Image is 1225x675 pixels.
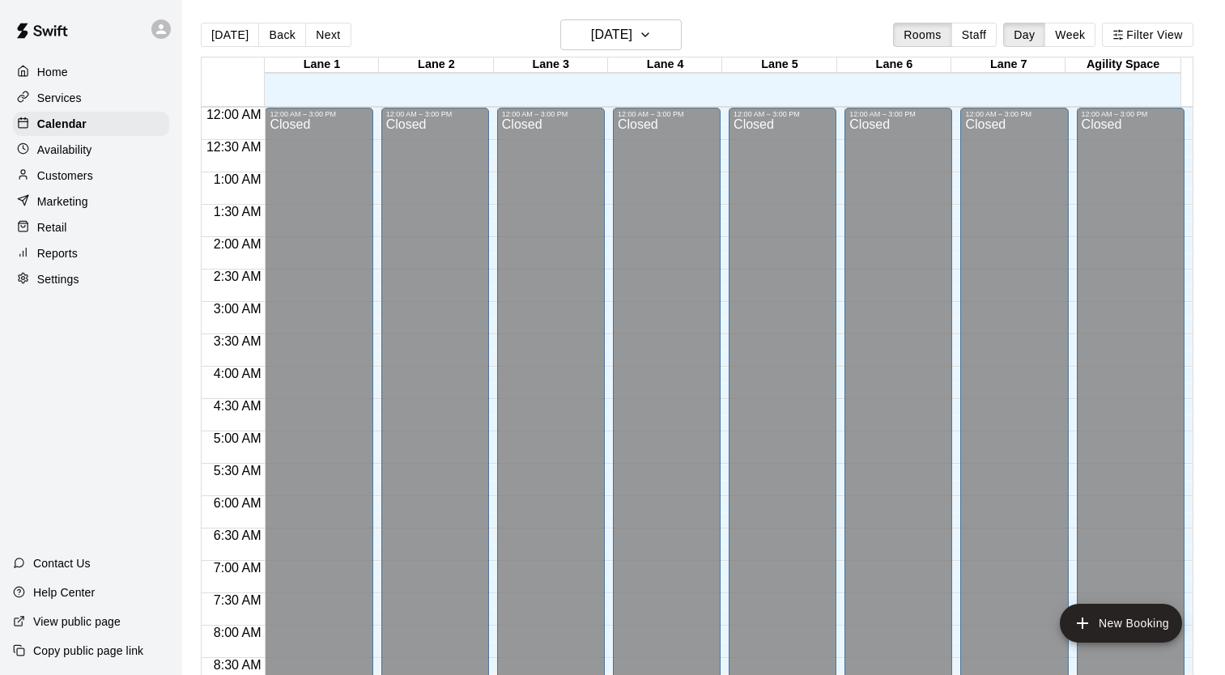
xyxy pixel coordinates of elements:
p: Marketing [37,193,88,210]
p: Retail [37,219,67,236]
span: 7:30 AM [210,593,266,607]
span: 7:00 AM [210,561,266,575]
a: Availability [13,138,169,162]
div: Lane 6 [837,57,951,73]
a: Home [13,60,169,84]
div: 12:00 AM – 3:00 PM [270,110,368,118]
div: 12:00 AM – 3:00 PM [849,110,947,118]
div: 12:00 AM – 3:00 PM [734,110,832,118]
a: Marketing [13,189,169,214]
div: Lane 1 [265,57,379,73]
p: Reports [37,245,78,261]
p: View public page [33,613,121,630]
div: Lane 7 [951,57,1065,73]
p: Calendar [37,116,87,132]
span: 1:00 AM [210,172,266,186]
p: Settings [37,271,79,287]
span: 6:30 AM [210,529,266,542]
div: 12:00 AM – 3:00 PM [965,110,1063,118]
p: Availability [37,142,92,158]
a: Settings [13,267,169,291]
a: Services [13,86,169,110]
h6: [DATE] [591,23,632,46]
a: Retail [13,215,169,240]
span: 6:00 AM [210,496,266,510]
span: 3:00 AM [210,302,266,316]
button: Staff [951,23,997,47]
span: 2:00 AM [210,237,266,251]
p: Copy public page link [33,643,143,659]
div: Lane 5 [722,57,836,73]
div: 12:00 AM – 3:00 PM [618,110,716,118]
button: Next [305,23,351,47]
p: Contact Us [33,555,91,571]
button: Rooms [893,23,951,47]
span: 5:30 AM [210,464,266,478]
span: 4:00 AM [210,367,266,380]
p: Customers [37,168,93,184]
a: Calendar [13,112,169,136]
button: [DATE] [201,23,259,47]
button: [DATE] [560,19,682,50]
span: 12:30 AM [202,140,266,154]
span: 8:00 AM [210,626,266,639]
a: Customers [13,163,169,188]
button: Filter View [1102,23,1193,47]
div: Lane 3 [494,57,608,73]
div: 12:00 AM – 3:00 PM [1082,110,1180,118]
span: 1:30 AM [210,205,266,219]
div: Agility Space [1065,57,1180,73]
span: 8:30 AM [210,658,266,672]
a: Reports [13,241,169,265]
span: 3:30 AM [210,334,266,348]
span: 2:30 AM [210,270,266,283]
button: Back [258,23,306,47]
div: Lane 2 [379,57,493,73]
div: Lane 4 [608,57,722,73]
p: Services [37,90,82,106]
div: 12:00 AM – 3:00 PM [502,110,600,118]
button: add [1060,604,1182,643]
div: 12:00 AM – 3:00 PM [386,110,484,118]
button: Week [1044,23,1095,47]
span: 4:30 AM [210,399,266,413]
p: Home [37,64,68,80]
span: 12:00 AM [202,108,266,121]
button: Day [1003,23,1045,47]
p: Help Center [33,584,95,601]
span: 5:00 AM [210,431,266,445]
